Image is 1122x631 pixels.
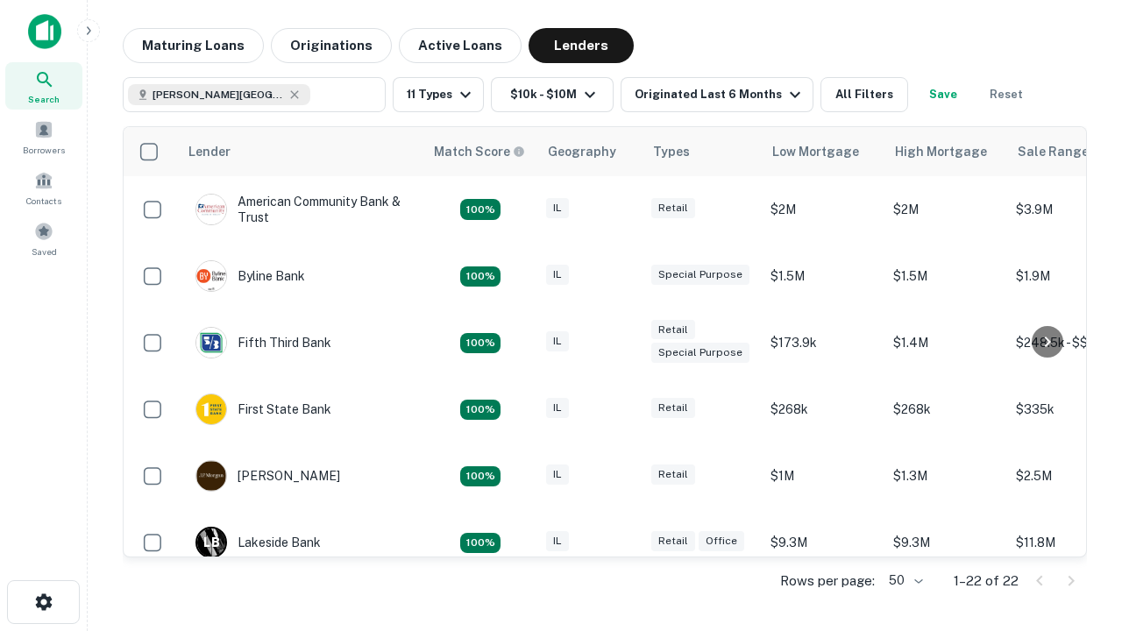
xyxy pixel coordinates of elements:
div: Matching Properties: 2, hasApolloMatch: undefined [460,400,501,421]
td: $9.3M [884,509,1007,576]
div: Low Mortgage [772,141,859,162]
div: Fifth Third Bank [195,327,331,358]
a: Contacts [5,164,82,211]
td: $173.9k [762,309,884,376]
div: [PERSON_NAME] [195,460,340,492]
div: IL [546,398,569,418]
div: Originated Last 6 Months [635,84,806,105]
h6: Match Score [434,142,522,161]
span: Contacts [26,194,61,208]
th: Lender [178,127,423,176]
div: Matching Properties: 3, hasApolloMatch: undefined [460,533,501,554]
span: Borrowers [23,143,65,157]
td: $2M [762,176,884,243]
div: Retail [651,198,695,218]
th: Types [643,127,762,176]
div: Lakeside Bank [195,527,321,558]
div: 50 [882,568,926,593]
div: Types [653,141,690,162]
th: Low Mortgage [762,127,884,176]
button: Save your search to get updates of matches that match your search criteria. [915,77,971,112]
button: $10k - $10M [491,77,614,112]
td: $1.5M [884,243,1007,309]
a: Borrowers [5,113,82,160]
span: [PERSON_NAME][GEOGRAPHIC_DATA], [GEOGRAPHIC_DATA] [153,87,284,103]
div: First State Bank [195,393,331,425]
div: Retail [651,320,695,340]
td: $268k [762,376,884,443]
td: $1.3M [884,443,1007,509]
th: Capitalize uses an advanced AI algorithm to match your search with the best lender. The match sco... [423,127,537,176]
th: Geography [537,127,643,176]
p: L B [203,534,219,552]
img: picture [196,394,226,424]
div: Office [699,531,744,551]
div: Matching Properties: 2, hasApolloMatch: undefined [460,333,501,354]
div: Byline Bank [195,260,305,292]
div: IL [546,464,569,485]
button: Reset [978,77,1034,112]
div: Retail [651,464,695,485]
div: Matching Properties: 2, hasApolloMatch: undefined [460,199,501,220]
img: picture [196,328,226,358]
a: Search [5,62,82,110]
div: Special Purpose [651,265,749,285]
p: Rows per page: [780,571,875,592]
div: IL [546,265,569,285]
span: Saved [32,245,57,259]
img: picture [196,461,226,491]
td: $2M [884,176,1007,243]
button: Lenders [529,28,634,63]
img: capitalize-icon.png [28,14,61,49]
a: Saved [5,215,82,262]
button: All Filters [820,77,908,112]
div: Matching Properties: 2, hasApolloMatch: undefined [460,266,501,287]
button: Originated Last 6 Months [621,77,813,112]
td: $9.3M [762,509,884,576]
button: Originations [271,28,392,63]
img: picture [196,195,226,224]
div: Retail [651,531,695,551]
div: High Mortgage [895,141,987,162]
div: Retail [651,398,695,418]
button: Active Loans [399,28,522,63]
div: Capitalize uses an advanced AI algorithm to match your search with the best lender. The match sco... [434,142,525,161]
div: Special Purpose [651,343,749,363]
div: Matching Properties: 2, hasApolloMatch: undefined [460,466,501,487]
div: American Community Bank & Trust [195,194,406,225]
td: $1.4M [884,309,1007,376]
div: IL [546,531,569,551]
iframe: Chat Widget [1034,491,1122,575]
img: picture [196,261,226,291]
div: Geography [548,141,616,162]
div: Sale Range [1018,141,1089,162]
button: Maturing Loans [123,28,264,63]
span: Search [28,92,60,106]
td: $268k [884,376,1007,443]
th: High Mortgage [884,127,1007,176]
div: IL [546,198,569,218]
td: $1M [762,443,884,509]
div: IL [546,331,569,351]
div: Lender [188,141,231,162]
button: 11 Types [393,77,484,112]
td: $1.5M [762,243,884,309]
p: 1–22 of 22 [954,571,1019,592]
